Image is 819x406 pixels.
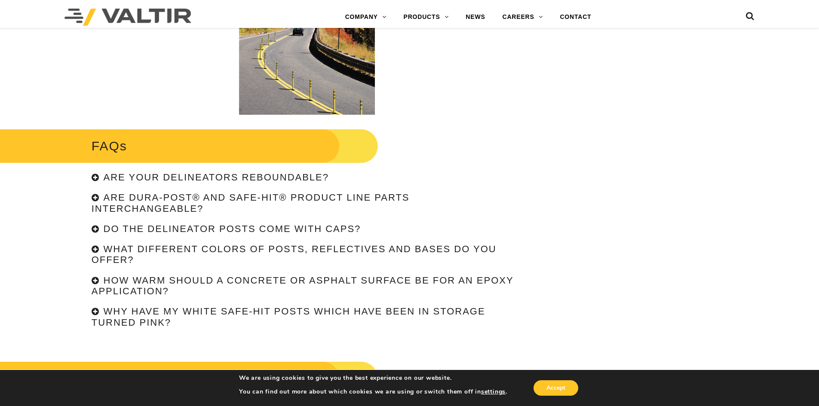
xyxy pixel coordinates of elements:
[551,9,600,26] a: CONTACT
[534,380,578,396] button: Accept
[104,223,361,234] h4: Do the delineator posts come with caps?
[104,172,329,183] h4: Are your delineators reboundable?
[457,9,494,26] a: NEWS
[92,192,410,214] h4: Are Dura-Post® and Safe-Hit® product line parts interchangeable?
[494,9,552,26] a: CAREERS
[337,9,395,26] a: COMPANY
[395,9,457,26] a: PRODUCTS
[92,244,497,265] h4: What different colors of posts, reflectives and bases do you offer?
[239,374,507,382] p: We are using cookies to give you the best experience on our website.
[239,388,507,396] p: You can find out more about which cookies we are using or switch them off in .
[92,306,485,327] h4: Why have my white Safe-Hit posts which have been in storage turned pink?
[92,275,514,296] h4: How warm should a concrete or asphalt surface be for an epoxy application?
[481,388,506,396] button: settings
[64,9,191,26] img: Valtir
